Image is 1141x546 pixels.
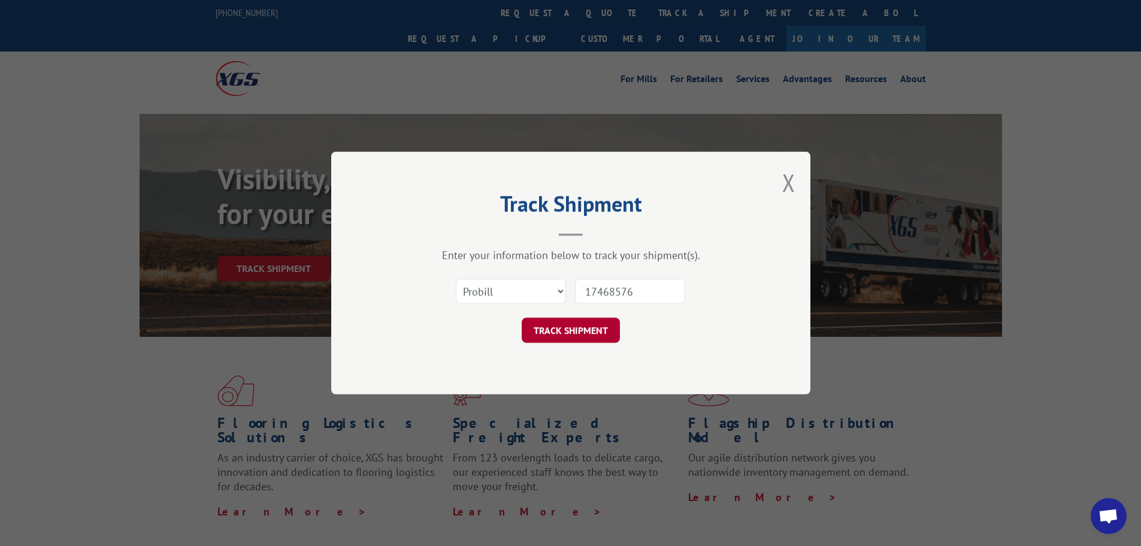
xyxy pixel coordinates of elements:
input: Number(s) [575,279,685,304]
h2: Track Shipment [391,195,750,218]
button: Close modal [782,167,795,198]
div: Enter your information below to track your shipment(s). [391,248,750,262]
button: TRACK SHIPMENT [522,318,620,343]
a: Open chat [1091,498,1127,534]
